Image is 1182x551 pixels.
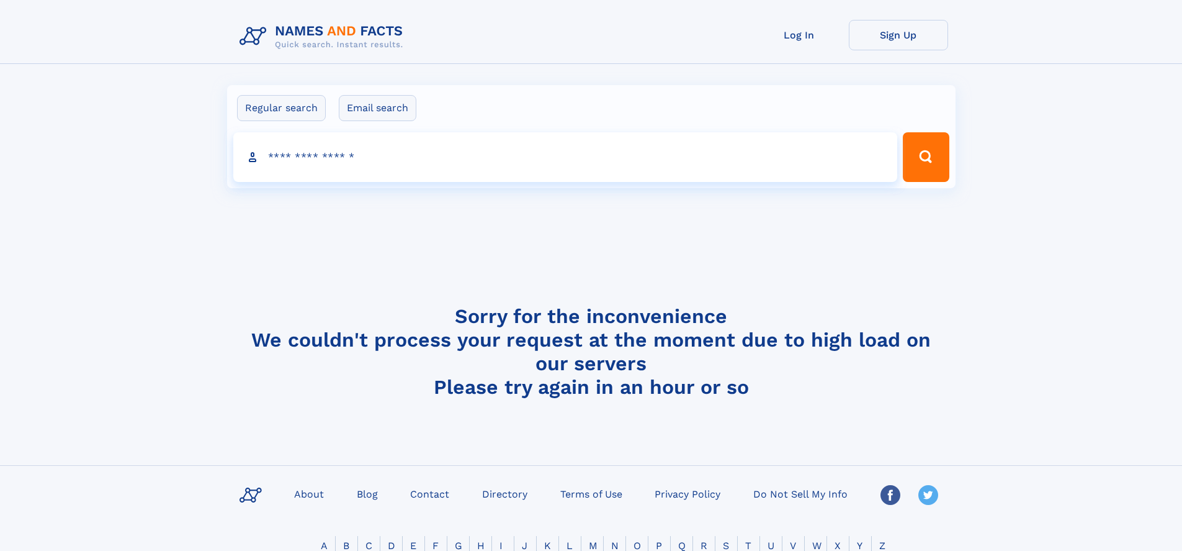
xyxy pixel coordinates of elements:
a: Blog [352,485,383,503]
label: Email search [339,95,416,121]
label: Regular search [237,95,326,121]
img: Facebook [880,485,900,505]
img: Twitter [918,485,938,505]
a: Directory [477,485,532,503]
a: Sign Up [849,20,948,50]
input: search input [233,132,898,182]
img: Logo Names and Facts [235,20,413,53]
a: Log In [750,20,849,50]
a: Privacy Policy [650,485,725,503]
h4: Sorry for the inconvenience We couldn't process your request at the moment due to high load on ou... [235,304,948,399]
a: About [289,485,329,503]
button: Search Button [903,132,949,182]
a: Contact [405,485,454,503]
a: Do Not Sell My Info [748,485,853,503]
a: Terms of Use [555,485,627,503]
